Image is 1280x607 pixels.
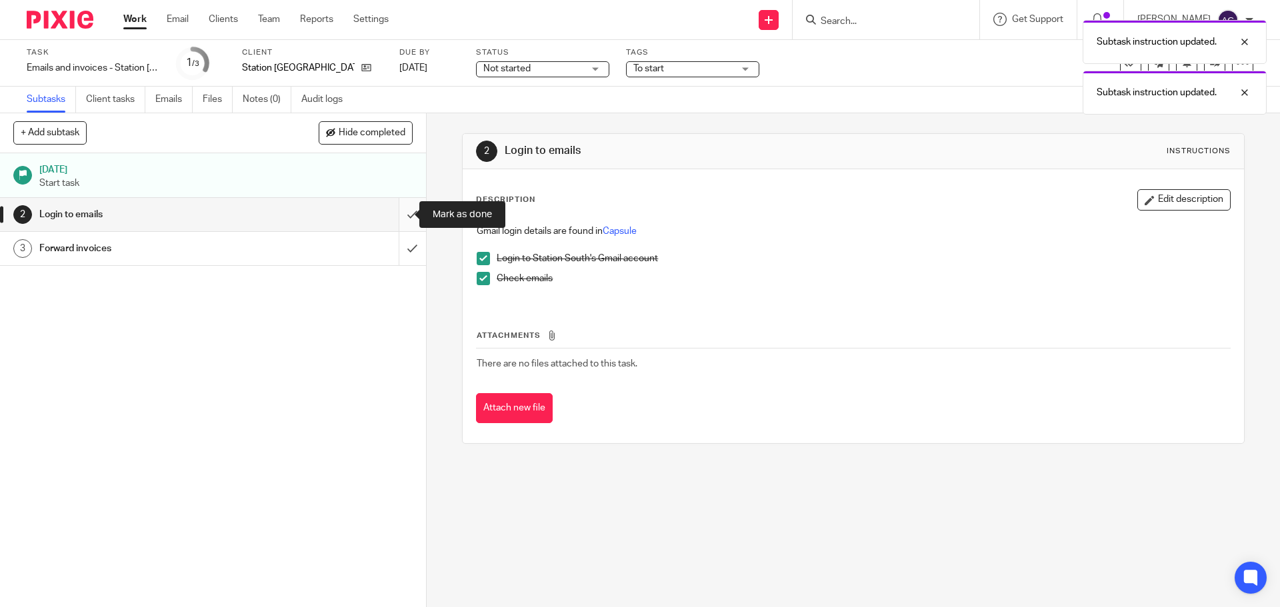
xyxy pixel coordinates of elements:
label: Status [476,47,609,58]
span: Attachments [477,332,541,339]
p: Check emails [497,272,1229,285]
div: 3 [13,239,32,258]
label: Tags [626,47,759,58]
a: Subtasks [27,87,76,113]
label: Due by [399,47,459,58]
img: svg%3E [1217,9,1239,31]
a: Clients [209,13,238,26]
button: Hide completed [319,121,413,144]
h1: Login to emails [505,144,882,158]
div: 1 [186,55,199,71]
a: Reports [300,13,333,26]
a: Team [258,13,280,26]
p: Subtask instruction updated. [1097,86,1217,99]
span: Not started [483,64,531,73]
p: Subtask instruction updated. [1097,35,1217,49]
p: Description [476,195,535,205]
div: 2 [13,205,32,224]
div: Emails and invoices - Station South - Aisha - Monday [27,61,160,75]
p: Gmail login details are found in [477,225,1229,238]
button: + Add subtask [13,121,87,144]
a: Settings [353,13,389,26]
div: Instructions [1167,146,1231,157]
button: Attach new file [476,393,553,423]
small: /3 [192,60,199,67]
span: To start [633,64,664,73]
a: Notes (0) [243,87,291,113]
p: Start task [39,177,413,190]
button: Edit description [1137,189,1231,211]
a: Email [167,13,189,26]
a: Capsule [603,227,637,236]
p: Login to Station South's Gmail account [497,252,1229,265]
span: [DATE] [399,63,427,73]
p: Station [GEOGRAPHIC_DATA] [242,61,355,75]
a: Work [123,13,147,26]
a: Client tasks [86,87,145,113]
h1: Forward invoices [39,239,270,259]
h1: [DATE] [39,160,413,177]
a: Files [203,87,233,113]
span: Hide completed [339,128,405,139]
h1: Login to emails [39,205,270,225]
a: Audit logs [301,87,353,113]
a: Emails [155,87,193,113]
img: Pixie [27,11,93,29]
label: Task [27,47,160,58]
span: There are no files attached to this task. [477,359,637,368]
div: Emails and invoices - Station [GEOGRAPHIC_DATA] - [DATE] [27,61,160,75]
label: Client [242,47,383,58]
div: 2 [476,141,497,162]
